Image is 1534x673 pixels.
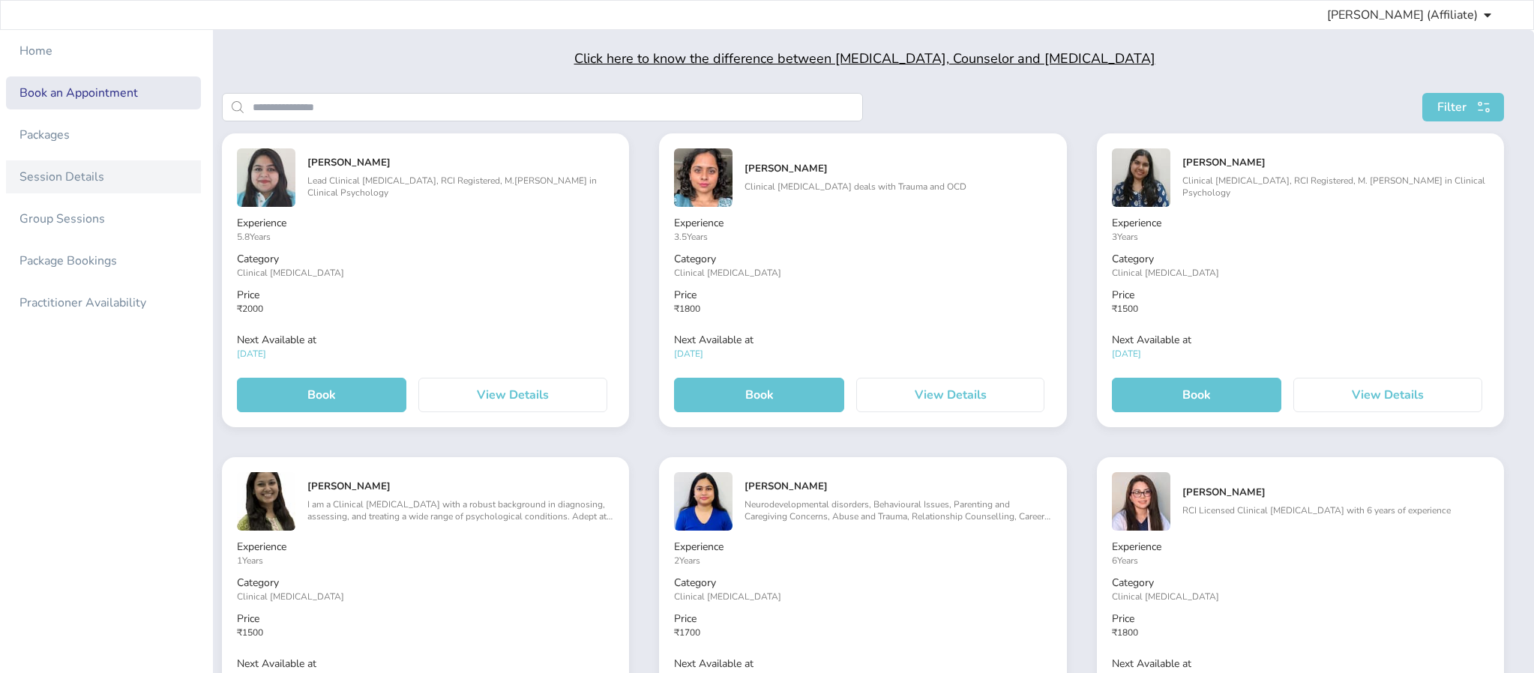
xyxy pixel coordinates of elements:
[1112,216,1489,231] p: Experience
[237,627,614,639] p: ₹ 1500
[307,498,614,522] p: I am a Clinical [MEDICAL_DATA] with a robust background in diagnosing, assessing, and treating a ...
[1112,591,1219,603] span: Clinical [MEDICAL_DATA]
[237,267,344,279] span: Clinical [MEDICAL_DATA]
[418,378,607,412] button: View Details
[674,540,1051,555] p: Experience
[237,612,614,627] p: Price
[19,252,117,270] div: Package Bookings
[1112,252,1489,267] p: Category
[237,252,614,267] p: Category
[674,555,1051,567] p: 2 Years
[1112,267,1219,279] span: Clinical [MEDICAL_DATA]
[1112,540,1489,555] p: Experience
[1473,99,1495,115] img: search111.svg
[19,84,138,102] div: Book an Appointment
[1112,378,1281,412] button: Book
[674,591,781,603] span: Clinical [MEDICAL_DATA]
[1112,555,1489,567] p: 6 Years
[237,657,614,672] p: Next Available at
[1112,348,1489,360] p: [DATE]
[674,333,1051,348] p: Next Available at
[307,480,614,492] h5: [PERSON_NAME]
[1112,576,1489,591] p: Category
[1112,657,1489,672] p: Next Available at
[745,163,1051,175] h5: [PERSON_NAME]
[745,181,1051,193] p: Clinical [MEDICAL_DATA] deals with Trauma and OCD
[674,378,843,412] button: Book
[674,231,1051,243] p: 3.5 Years
[237,555,614,567] p: 1 Years
[856,378,1045,412] button: View Details
[674,657,1051,672] p: Next Available at
[1112,288,1489,303] p: Price
[674,627,1051,639] p: ₹ 1700
[674,267,781,279] span: Clinical [MEDICAL_DATA]
[1112,231,1489,243] p: 3 Years
[237,348,614,360] p: [DATE]
[1182,175,1489,199] p: Clinical [MEDICAL_DATA], RCI Registered, M. [PERSON_NAME] in Clinical Psychology
[19,126,70,144] div: Packages
[1182,157,1489,169] h5: [PERSON_NAME]
[674,348,1051,360] p: [DATE]
[19,294,146,312] div: Practitioner Availability
[19,210,105,228] div: Group Sessions
[674,612,1051,627] p: Price
[1112,627,1489,639] p: ₹ 1800
[1112,472,1170,531] img: image
[674,252,1051,267] p: Category
[674,472,733,531] img: image
[1437,98,1467,116] span: Filter
[745,480,1051,492] h5: [PERSON_NAME]
[237,333,614,348] p: Next Available at
[237,576,614,591] p: Category
[674,216,1051,231] p: Experience
[1327,6,1478,24] span: [PERSON_NAME] (Affiliate)
[237,216,614,231] p: Experience
[237,148,295,207] img: image
[674,576,1051,591] p: Category
[1293,378,1482,412] button: View Details
[237,288,614,303] p: Price
[237,231,614,243] p: 5.8 Years
[674,303,1051,315] p: ₹ 1800
[307,157,614,169] h5: [PERSON_NAME]
[574,49,1155,67] span: Click here to know the difference between [MEDICAL_DATA], Counselor and [MEDICAL_DATA]
[237,472,295,531] img: image
[1112,148,1170,207] img: image
[674,288,1051,303] p: Price
[237,591,344,603] span: Clinical [MEDICAL_DATA]
[237,378,406,412] button: Book
[674,148,733,207] img: image
[1112,333,1489,348] p: Next Available at
[1182,486,1489,498] h5: [PERSON_NAME]
[1112,612,1489,627] p: Price
[237,303,614,315] p: ₹ 2000
[19,168,104,186] div: Session Details
[19,42,52,60] div: Home
[745,498,1051,522] p: Neurodevelopmental disorders, Behavioural Issues, Parenting and Caregiving Concerns, Abuse and Tr...
[1112,303,1489,315] p: ₹ 1500
[307,175,614,199] p: Lead Clinical [MEDICAL_DATA], RCI Registered, M.[PERSON_NAME] in Clinical Psychology
[237,540,614,555] p: Experience
[1182,504,1489,516] p: RCI Licensed Clinical [MEDICAL_DATA] with 6 years of experience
